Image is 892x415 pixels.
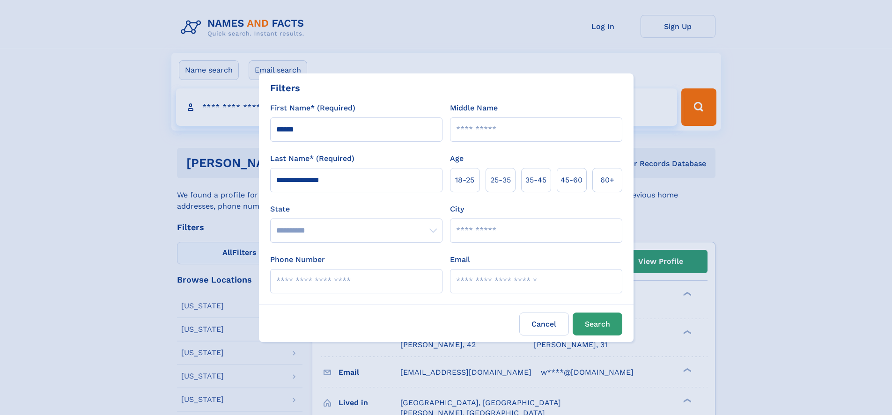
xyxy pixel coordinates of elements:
button: Search [573,313,622,335]
label: Middle Name [450,102,498,114]
label: First Name* (Required) [270,102,355,114]
span: 60+ [600,175,614,186]
label: State [270,204,442,215]
span: 35‑45 [525,175,546,186]
label: Age [450,153,464,164]
label: Cancel [519,313,569,335]
label: Email [450,254,470,265]
span: 45‑60 [560,175,582,186]
div: Filters [270,81,300,95]
span: 25‑35 [490,175,511,186]
label: Last Name* (Required) [270,153,354,164]
label: Phone Number [270,254,325,265]
span: 18‑25 [455,175,474,186]
label: City [450,204,464,215]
